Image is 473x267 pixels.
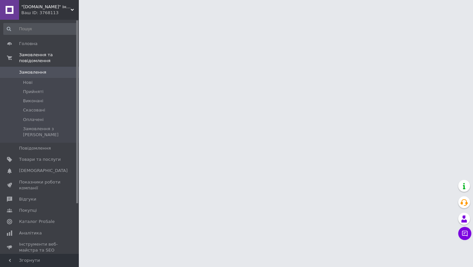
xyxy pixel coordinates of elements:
span: Замовлення [19,69,46,75]
span: Відгуки [19,196,36,202]
span: Головна [19,41,37,47]
span: Повідомлення [19,145,51,151]
span: Виконані [23,98,43,104]
span: Аналітика [19,230,42,236]
span: Оплачені [23,117,44,123]
span: Прийняті [23,89,43,95]
button: Чат з покупцем [458,227,471,240]
span: Товари та послуги [19,157,61,162]
span: [DEMOGRAPHIC_DATA] [19,168,68,174]
span: Замовлення та повідомлення [19,52,79,64]
span: "Inectarine.store" інтернет-магазин [21,4,71,10]
span: Скасовані [23,107,45,113]
span: Покупці [19,207,37,213]
span: Показники роботи компанії [19,179,61,191]
div: Ваш ID: 3768113 [21,10,79,16]
span: Замовлення з [PERSON_NAME] [23,126,77,138]
span: Нові [23,80,33,85]
span: Інструменти веб-майстра та SEO [19,241,61,253]
input: Пошук [3,23,78,35]
span: Каталог ProSale [19,219,55,225]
